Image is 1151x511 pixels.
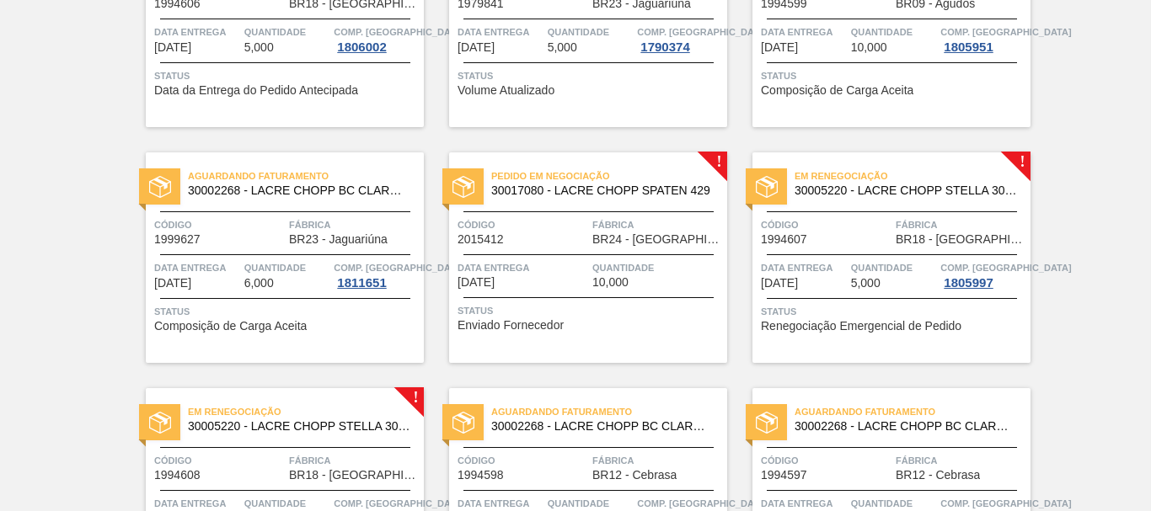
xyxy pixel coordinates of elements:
span: Pedido em Negociação [491,168,727,184]
span: BR18 - Pernambuco [289,469,420,482]
span: Comp. Carga [637,24,768,40]
span: Fábrica [289,452,420,469]
span: Aguardando Faturamento [795,403,1031,420]
span: Em renegociação [795,168,1031,184]
span: 5,000 [548,41,577,54]
img: status [756,176,778,198]
span: 5,000 [851,277,881,290]
span: 08/09/2025 [761,41,798,54]
span: Em renegociação [188,403,424,420]
span: Enviado Fornecedor [458,319,564,332]
span: Data da Entrega do Pedido Antecipada [154,84,358,97]
span: Código [154,216,285,233]
div: 1811651 [334,276,389,290]
span: Status [458,302,723,319]
span: Data entrega [154,259,240,276]
span: Fábrica [896,216,1026,233]
span: 30005220 - LACRE CHOPP STELLA 30L IN65 [795,184,1017,197]
img: status [452,412,474,434]
span: Composição de Carga Aceita [154,320,307,333]
div: 1805997 [940,276,996,290]
span: 30005220 - LACRE CHOPP STELLA 30L IN65 [188,420,410,433]
img: status [149,412,171,434]
span: 10/09/2025 [458,276,495,289]
span: Data entrega [761,259,847,276]
span: Volume Atualizado [458,84,554,97]
span: Comp. Carga [334,259,464,276]
span: Quantidade [244,24,330,40]
span: 08/09/2025 [154,277,191,290]
span: Data entrega [154,24,240,40]
span: Código [458,216,588,233]
a: Comp. [GEOGRAPHIC_DATA]1806002 [334,24,420,54]
span: Código [458,452,588,469]
a: !statusEm renegociação30005220 - LACRE CHOPP STELLA 30L IN65Código1994607FábricaBR18 - [GEOGRAPHI... [727,152,1031,363]
a: statusAguardando Faturamento30002268 - LACRE CHOPP BC CLARO AF IN65Código1999627FábricaBR23 - Jag... [120,152,424,363]
div: 1790374 [637,40,693,54]
span: Status [761,303,1026,320]
span: Data entrega [458,24,543,40]
span: Quantidade [851,259,937,276]
span: Comp. Carga [940,259,1071,276]
span: 5,000 [244,41,274,54]
span: Quantidade [592,259,723,276]
span: Código [761,452,891,469]
a: Comp. [GEOGRAPHIC_DATA]1805951 [940,24,1026,54]
span: Data entrega [458,259,588,276]
span: Status [761,67,1026,84]
span: 6,000 [244,277,274,290]
span: Comp. Carga [940,24,1071,40]
span: Comp. Carga [334,24,464,40]
span: 2015412 [458,233,504,246]
span: 29/08/2025 [458,41,495,54]
span: BR18 - Pernambuco [896,233,1026,246]
span: Status [458,67,723,84]
span: Quantidade [244,259,330,276]
span: 10,000 [851,41,887,54]
span: 1994598 [458,469,504,482]
span: 30002268 - LACRE CHOPP BC CLARO AF IN65 [795,420,1017,433]
span: 30017080 - LACRE CHOPP SPATEN 429 [491,184,714,197]
span: BR12 - Cebrasa [896,469,980,482]
span: Código [154,452,285,469]
div: 1806002 [334,40,389,54]
img: status [149,176,171,198]
span: 1994597 [761,469,807,482]
span: Fábrica [592,216,723,233]
span: BR23 - Jaguariúna [289,233,388,246]
span: Quantidade [548,24,634,40]
div: 1805951 [940,40,996,54]
span: 13/09/2025 [761,277,798,290]
span: Status [154,67,420,84]
span: Composição de Carga Aceita [761,84,913,97]
img: status [756,412,778,434]
a: Comp. [GEOGRAPHIC_DATA]1805997 [940,259,1026,290]
span: 1999627 [154,233,201,246]
span: 1994607 [761,233,807,246]
span: Fábrica [289,216,420,233]
span: Quantidade [851,24,937,40]
span: Aguardando Faturamento [188,168,424,184]
a: !statusPedido em Negociação30017080 - LACRE CHOPP SPATEN 429Código2015412FábricaBR24 - [GEOGRAPHI... [424,152,727,363]
span: Data entrega [761,24,847,40]
span: Fábrica [592,452,723,469]
span: 30002268 - LACRE CHOPP BC CLARO AF IN65 [188,184,410,197]
span: 1994608 [154,469,201,482]
span: BR12 - Cebrasa [592,469,677,482]
span: Fábrica [896,452,1026,469]
img: status [452,176,474,198]
span: Status [154,303,420,320]
a: Comp. [GEOGRAPHIC_DATA]1811651 [334,259,420,290]
a: Comp. [GEOGRAPHIC_DATA]1790374 [637,24,723,54]
span: 10,000 [592,276,629,289]
span: BR24 - Ponta Grossa [592,233,723,246]
span: Renegociação Emergencial de Pedido [761,320,961,333]
span: Aguardando Faturamento [491,403,727,420]
span: 30002268 - LACRE CHOPP BC CLARO AF IN65 [491,420,714,433]
span: 27/08/2025 [154,41,191,54]
span: Código [761,216,891,233]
